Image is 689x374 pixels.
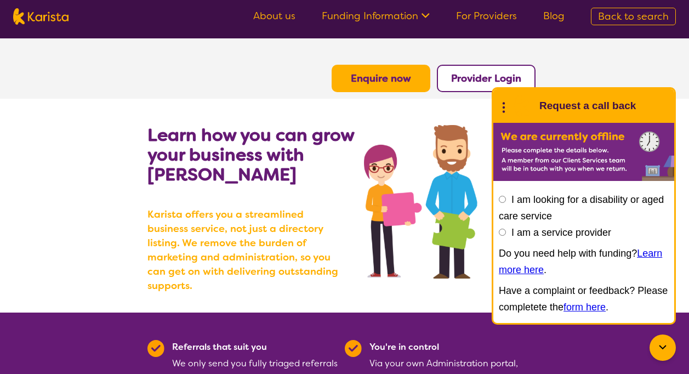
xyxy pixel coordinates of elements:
[511,95,533,117] img: Karista
[364,125,542,279] img: grow your business with Karista
[147,123,354,186] b: Learn how you can grow your business with [PERSON_NAME]
[451,72,521,85] a: Provider Login
[253,9,295,22] a: About us
[511,227,611,238] label: I am a service provider
[499,194,664,222] label: I am looking for a disability or aged care service
[345,340,362,357] img: Tick
[322,9,430,22] a: Funding Information
[147,207,345,293] b: Karista offers you a streamlined business service, not just a directory listing. We remove the bu...
[351,72,411,85] a: Enquire now
[437,65,536,92] button: Provider Login
[539,98,636,114] h1: Request a call back
[499,245,669,278] p: Do you need help with funding? .
[332,65,430,92] button: Enquire now
[13,8,69,25] img: Karista logo
[543,9,565,22] a: Blog
[598,10,669,23] span: Back to search
[493,123,674,181] img: Karista offline chat form to request call back
[456,9,517,22] a: For Providers
[369,341,439,353] b: You're in control
[147,340,164,357] img: Tick
[172,341,267,353] b: Referrals that suit you
[591,8,676,25] a: Back to search
[499,282,669,315] p: Have a complaint or feedback? Please completete the .
[563,302,606,313] a: form here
